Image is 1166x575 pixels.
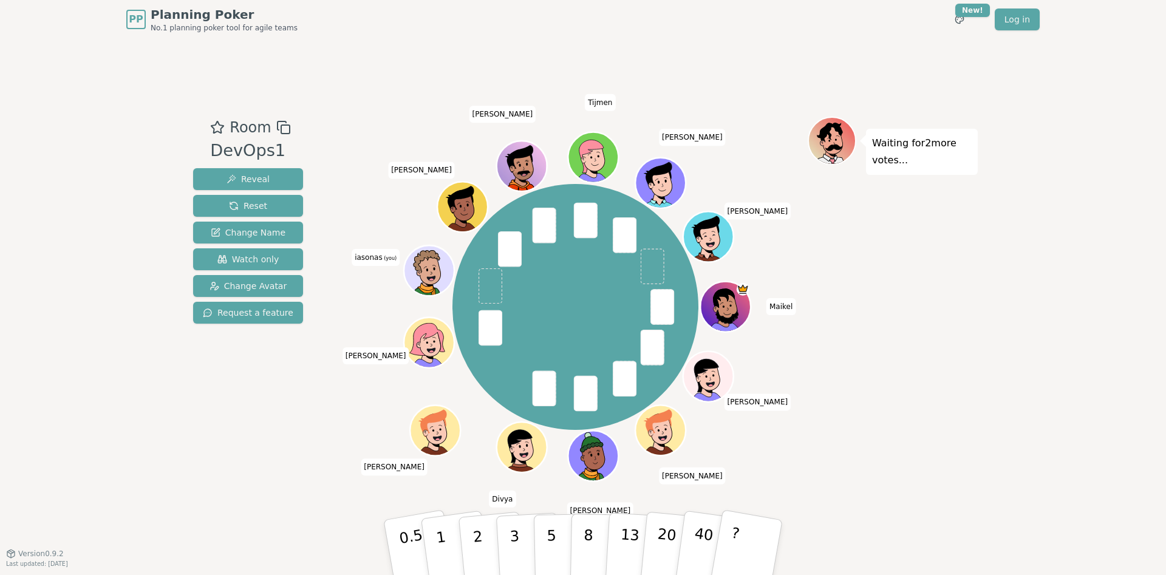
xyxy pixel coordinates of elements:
span: Click to change your name [352,249,400,266]
span: No.1 planning poker tool for agile teams [151,23,298,33]
span: Reset [229,200,267,212]
span: Reveal [227,173,270,185]
button: Change Name [193,222,303,243]
span: Click to change your name [361,459,428,476]
div: DevOps1 [210,138,290,163]
span: Change Avatar [210,280,287,292]
span: Click to change your name [388,162,455,179]
span: Click to change your name [659,468,726,485]
button: Request a feature [193,302,303,324]
span: Planning Poker [151,6,298,23]
div: New! [955,4,990,17]
span: Version 0.9.2 [18,549,64,559]
span: Click to change your name [343,348,409,365]
span: Watch only [217,253,279,265]
span: Room [230,117,271,138]
button: Watch only [193,248,303,270]
button: Change Avatar [193,275,303,297]
span: Click to change your name [724,394,791,411]
p: Waiting for 2 more votes... [872,135,972,169]
button: Reveal [193,168,303,190]
button: Reset [193,195,303,217]
span: Click to change your name [724,203,791,220]
span: Click to change your name [766,298,796,315]
span: PP [129,12,143,27]
span: Click to change your name [469,106,536,123]
button: Version0.9.2 [6,549,64,559]
span: Click to change your name [659,129,726,146]
button: Add as favourite [210,117,225,138]
span: Last updated: [DATE] [6,560,68,567]
span: Click to change your name [567,503,633,520]
button: New! [949,9,970,30]
span: Click to change your name [489,491,516,508]
span: Maikel is the host [737,283,749,296]
span: Change Name [211,226,285,239]
a: Log in [995,9,1040,30]
span: Click to change your name [585,94,615,111]
button: Click to change your avatar [406,247,453,294]
span: Request a feature [203,307,293,319]
a: PPPlanning PokerNo.1 planning poker tool for agile teams [126,6,298,33]
span: (you) [383,256,397,261]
